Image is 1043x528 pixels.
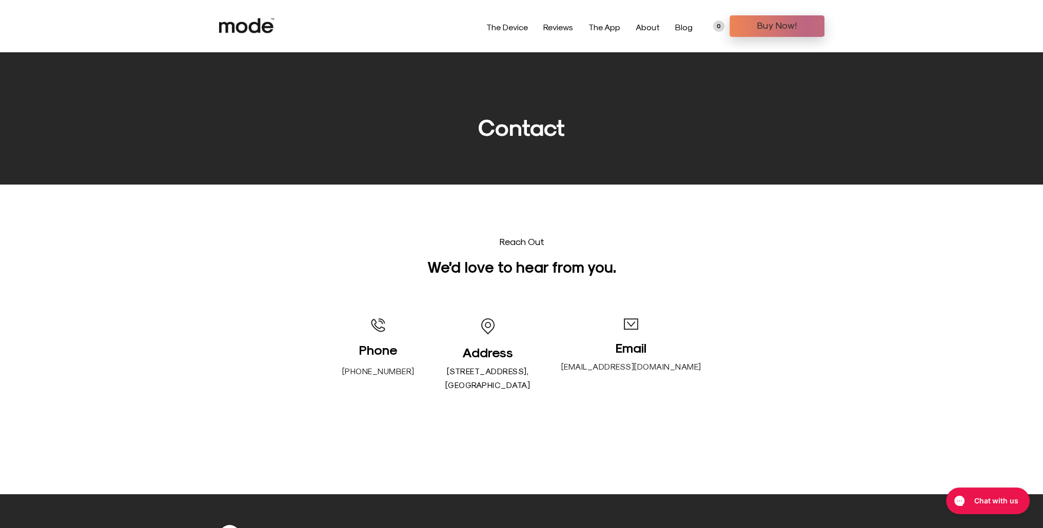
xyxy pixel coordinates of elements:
p: [STREET_ADDRESS], [GEOGRAPHIC_DATA] [445,364,530,392]
a: Blog [675,22,693,32]
span: Buy Now! [737,17,817,33]
a: 0 [713,21,724,32]
a: [PHONE_NUMBER] [342,366,415,376]
h4: Email [561,341,701,354]
a: Reviews [543,22,573,32]
a: About [636,22,660,32]
a: The Device [486,22,528,32]
div: Reach Out [219,236,824,247]
iframe: Gorgias live chat messenger [941,484,1033,518]
a: [EMAIL_ADDRESS][DOMAIN_NAME] [561,359,701,373]
h4: Address [445,346,530,359]
h2: We’d love to hear from you. [219,257,824,277]
a: Buy Now! [730,15,824,37]
a: The App [588,22,620,32]
h4: Phone [342,343,415,356]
